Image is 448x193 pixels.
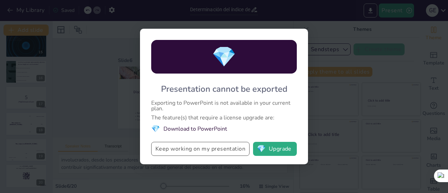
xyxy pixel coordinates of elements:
span: diamond [257,145,266,152]
div: The feature(s) that require a license upgrade are: [151,115,297,120]
div: Exporting to PowerPoint is not available in your current plan. [151,100,297,111]
span: diamond [212,43,236,70]
button: diamondUpgrade [253,142,297,156]
li: Download to PowerPoint [151,124,297,133]
div: Presentation cannot be exported [161,83,287,95]
span: diamond [151,124,160,133]
button: Keep working on my presentation [151,142,250,156]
